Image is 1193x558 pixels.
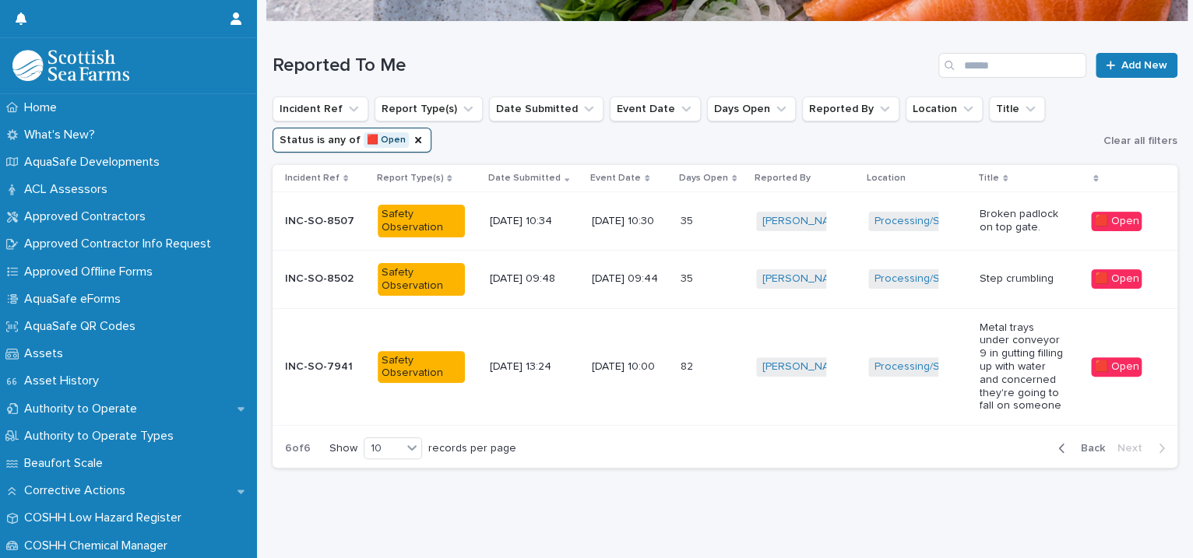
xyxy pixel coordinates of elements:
p: Date Submitted [488,170,561,187]
div: Safety Observation [378,351,464,384]
button: Incident Ref [273,97,368,121]
p: [DATE] 10:00 [592,360,668,374]
button: Reported By [802,97,899,121]
button: Date Submitted [489,97,604,121]
p: [DATE] 13:24 [490,360,576,374]
p: Event Date [590,170,641,187]
button: Status [273,128,431,153]
a: [PERSON_NAME] [762,215,847,228]
p: AquaSafe Developments [18,155,172,170]
input: Search [938,53,1086,78]
span: Next [1117,443,1152,454]
button: Location [906,97,983,121]
div: 🟥 Open [1091,212,1142,231]
p: Report Type(s) [376,170,443,187]
p: [DATE] 09:48 [490,272,576,286]
a: [PERSON_NAME] [762,272,847,286]
p: 6 of 6 [273,430,323,468]
button: Back [1046,441,1111,455]
p: Beaufort Scale [18,456,115,471]
button: Title [989,97,1045,121]
a: Add New [1096,53,1177,78]
a: Processing/South Shian Factory [875,360,1033,374]
a: Processing/South Shian Factory [875,272,1033,286]
div: 🟥 Open [1091,269,1142,289]
p: INC-SO-8502 [285,269,357,286]
p: 35 [681,212,696,228]
p: 82 [681,357,696,374]
p: Home [18,100,69,115]
button: Event Date [610,97,701,121]
a: [PERSON_NAME] [762,360,847,374]
tr: INC-SO-7941INC-SO-7941 Safety Observation[DATE] 13:24[DATE] 10:008282 [PERSON_NAME] Processing/So... [273,308,1177,426]
p: ACL Assessors [18,182,120,197]
p: AquaSafe eForms [18,292,133,307]
img: bPIBxiqnSb2ggTQWdOVV [12,50,129,81]
span: Add New [1121,60,1167,71]
p: Assets [18,346,76,361]
span: Clear all filters [1103,135,1177,146]
p: Metal trays under conveyor 9 in gutting filling up with water and concerned they're going to fall... [980,321,1066,413]
p: COSHH Low Hazard Register [18,511,194,525]
p: Approved Offline Forms [18,265,165,279]
p: Location [867,170,906,187]
p: Asset History [18,374,111,388]
p: COSHH Chemical Manager [18,539,180,553]
p: Authority to Operate Types [18,429,186,444]
p: INC-SO-7941 [285,357,356,374]
p: Approved Contractor Info Request [18,237,223,251]
p: Title [978,170,999,187]
p: AquaSafe QR Codes [18,319,148,334]
p: Show [329,442,357,455]
p: Incident Ref [285,170,340,187]
div: Safety Observation [378,205,464,237]
p: [DATE] 10:34 [490,215,576,228]
button: Next [1111,441,1177,455]
button: Report Type(s) [375,97,483,121]
p: Approved Contractors [18,209,158,224]
p: INC-SO-8507 [285,212,357,228]
p: records per page [428,442,516,455]
p: Corrective Actions [18,483,138,498]
p: What's New? [18,128,107,142]
p: Broken padlock on top gate. [980,208,1066,234]
h1: Reported To Me [273,54,932,77]
p: Reported By [755,170,811,187]
button: Days Open [707,97,796,121]
p: Authority to Operate [18,402,150,416]
p: [DATE] 09:44 [592,272,668,286]
div: 🟥 Open [1091,357,1142,377]
p: Days Open [679,170,728,187]
p: [DATE] 10:30 [592,215,668,228]
p: Step crumbling [980,272,1066,286]
tr: INC-SO-8502INC-SO-8502 Safety Observation[DATE] 09:48[DATE] 09:443535 [PERSON_NAME] Processing/So... [273,250,1177,308]
a: Processing/South Shian Factory [875,215,1033,228]
tr: INC-SO-8507INC-SO-8507 Safety Observation[DATE] 10:34[DATE] 10:303535 [PERSON_NAME] Processing/So... [273,192,1177,251]
button: Clear all filters [1097,129,1177,153]
p: 35 [681,269,696,286]
span: Back [1072,443,1105,454]
div: Safety Observation [378,263,464,296]
div: 10 [364,440,402,457]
